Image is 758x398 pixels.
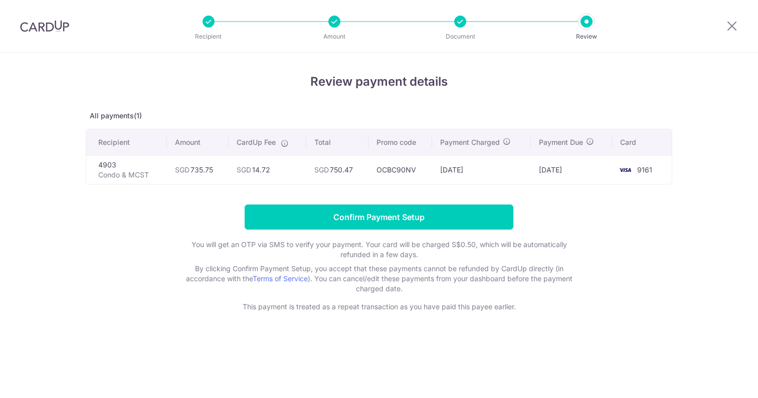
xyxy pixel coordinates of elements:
th: Amount [167,129,229,155]
span: Payment Charged [440,137,500,147]
p: You will get an OTP via SMS to verify your payment. Your card will be charged S$0.50, which will ... [178,240,580,260]
p: Review [549,32,624,42]
td: [DATE] [531,155,612,184]
input: Confirm Payment Setup [245,205,513,230]
iframe: Opens a widget where you can find more information [693,368,748,393]
p: This payment is treated as a repeat transaction as you have paid this payee earlier. [178,302,580,312]
span: CardUp Fee [237,137,276,147]
td: OCBC90NV [368,155,432,184]
span: SGD [237,165,251,174]
img: CardUp [20,20,69,32]
h4: Review payment details [86,73,672,91]
td: 750.47 [306,155,368,184]
th: Card [612,129,672,155]
span: SGD [175,165,189,174]
p: Document [423,32,497,42]
th: Promo code [368,129,432,155]
span: SGD [314,165,329,174]
span: Payment Due [539,137,583,147]
th: Total [306,129,368,155]
th: Recipient [86,129,167,155]
td: 4903 [86,155,167,184]
p: Recipient [171,32,246,42]
span: 9161 [637,165,652,174]
img: <span class="translation_missing" title="translation missing: en.account_steps.new_confirm_form.b... [615,164,635,176]
p: Condo & MCST [98,170,159,180]
p: By clicking Confirm Payment Setup, you accept that these payments cannot be refunded by CardUp di... [178,264,580,294]
td: 735.75 [167,155,229,184]
p: All payments(1) [86,111,672,121]
a: Terms of Service [253,274,308,283]
td: [DATE] [432,155,531,184]
p: Amount [297,32,371,42]
td: 14.72 [229,155,306,184]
